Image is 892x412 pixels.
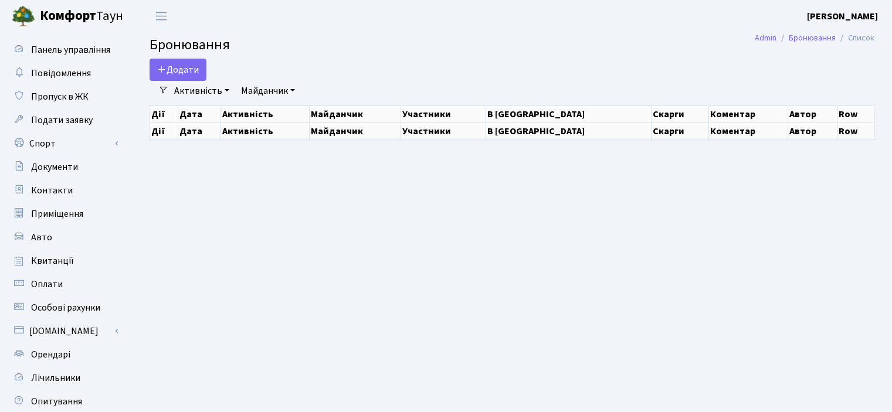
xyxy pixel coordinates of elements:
[837,105,874,122] th: Row
[150,105,178,122] th: Дії
[31,372,80,384] span: Лічильники
[789,32,836,44] a: Бронювання
[6,38,123,62] a: Панель управління
[652,122,708,139] th: Скарги
[147,6,176,26] button: Переключити навігацію
[6,343,123,366] a: Орендарі
[31,161,78,173] span: Документи
[836,32,874,45] li: Список
[31,395,82,408] span: Опитування
[150,122,178,139] th: Дії
[737,26,892,50] nav: breadcrumb
[6,366,123,390] a: Лічильники
[807,10,878,23] b: [PERSON_NAME]
[6,108,123,132] a: Подати заявку
[31,301,100,314] span: Особові рахунки
[221,122,310,139] th: Активність
[486,122,651,139] th: В [GEOGRAPHIC_DATA]
[31,231,52,244] span: Авто
[755,32,776,44] a: Admin
[31,90,89,103] span: Пропуск в ЖК
[310,122,401,139] th: Майданчик
[6,179,123,202] a: Контакти
[12,5,35,28] img: logo.png
[708,105,788,122] th: Коментар
[6,273,123,296] a: Оплати
[150,59,206,81] button: Додати
[401,105,486,122] th: Участники
[236,81,300,101] a: Майданчик
[6,132,123,155] a: Спорт
[40,6,96,25] b: Комфорт
[31,114,93,127] span: Подати заявку
[6,249,123,273] a: Квитанції
[6,85,123,108] a: Пропуск в ЖК
[401,122,486,139] th: Участники
[788,122,837,139] th: Автор
[708,122,788,139] th: Коментар
[40,6,123,26] span: Таун
[807,9,878,23] a: [PERSON_NAME]
[31,254,74,267] span: Квитанції
[221,105,310,122] th: Активність
[788,105,837,122] th: Автор
[486,105,651,122] th: В [GEOGRAPHIC_DATA]
[178,122,221,139] th: Дата
[6,296,123,319] a: Особові рахунки
[6,202,123,226] a: Приміщення
[31,348,70,361] span: Орендарі
[6,62,123,85] a: Повідомлення
[150,35,230,55] span: Бронювання
[310,105,401,122] th: Майданчик
[31,184,73,197] span: Контакти
[31,67,91,80] span: Повідомлення
[6,155,123,179] a: Документи
[6,226,123,249] a: Авто
[652,105,708,122] th: Скарги
[169,81,234,101] a: Активність
[31,278,63,291] span: Оплати
[837,122,874,139] th: Row
[31,207,83,220] span: Приміщення
[31,43,110,56] span: Панель управління
[178,105,221,122] th: Дата
[6,319,123,343] a: [DOMAIN_NAME]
